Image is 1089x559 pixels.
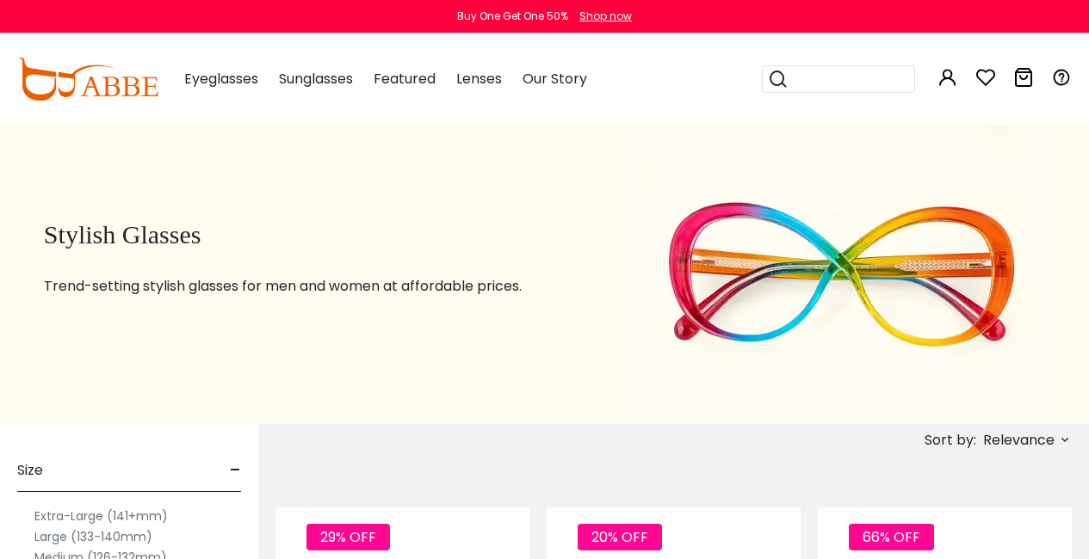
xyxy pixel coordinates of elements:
[44,276,579,297] p: Trend-setting stylish glasses for men and women at affordable prices.
[279,69,353,89] span: Sunglasses
[523,69,587,89] span: Our Story
[17,58,158,101] img: abbeglasses.com
[34,526,152,547] label: Large (133-140mm)
[579,9,632,24] div: Shop now
[374,69,436,89] span: Featured
[184,69,258,89] span: Eyeglasses
[622,123,1059,424] img: stylish glasses
[44,219,579,250] h1: Stylish Glasses
[457,9,568,24] div: Buy One Get One 50%
[983,425,1055,456] span: Relevance
[578,524,662,550] span: 20% OFF
[456,69,502,89] span: Lenses
[306,524,390,550] span: 29% OFF
[34,506,168,526] label: Extra-Large (141+mm)
[17,450,43,491] span: Size
[571,9,632,23] a: Shop now
[925,430,976,450] span: Sort by:
[849,524,934,550] span: 66% OFF
[230,450,241,491] span: -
